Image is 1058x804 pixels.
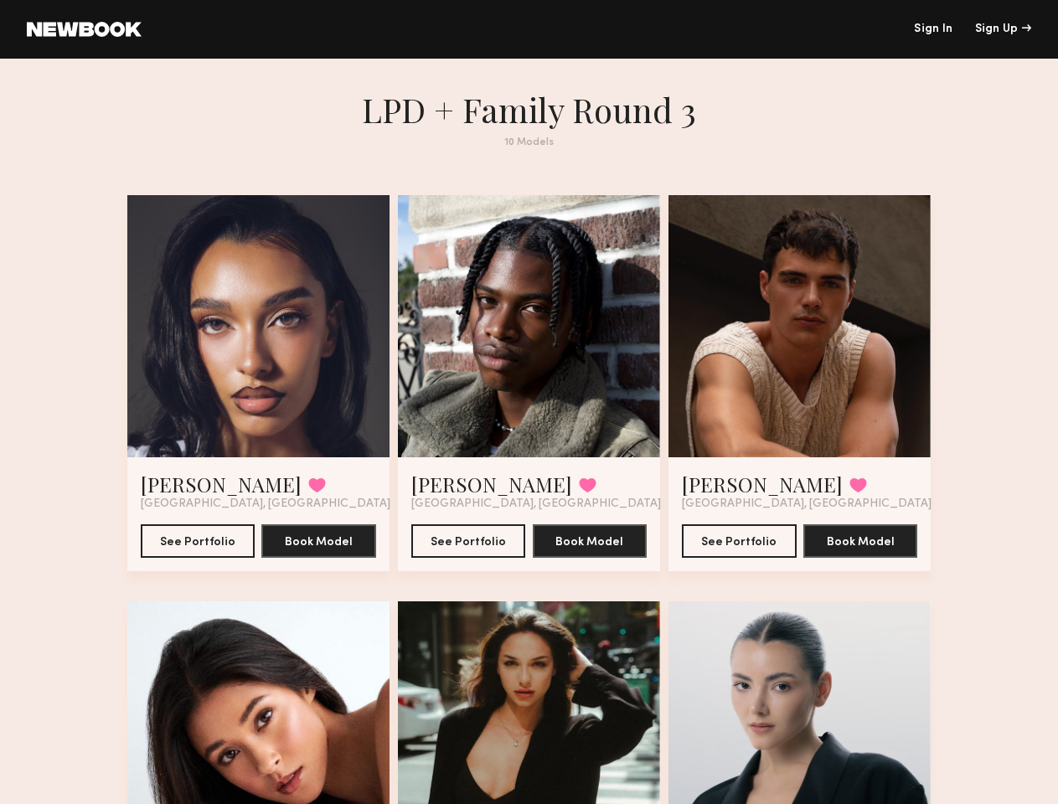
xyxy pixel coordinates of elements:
a: [PERSON_NAME] [682,471,843,497]
button: See Portfolio [682,524,797,558]
a: Book Model [533,533,648,548]
button: Book Model [261,524,376,558]
span: [GEOGRAPHIC_DATA], [GEOGRAPHIC_DATA] [141,497,390,511]
a: Book Model [803,533,918,548]
button: Book Model [803,524,918,558]
button: See Portfolio [141,524,255,558]
a: [PERSON_NAME] [411,471,572,497]
div: 10 Models [228,137,831,148]
h1: LPD + Family Round 3 [228,89,831,131]
button: Book Model [533,524,648,558]
a: Book Model [261,533,376,548]
div: Sign Up [975,23,1031,35]
a: Sign In [914,23,952,35]
button: See Portfolio [411,524,526,558]
span: [GEOGRAPHIC_DATA], [GEOGRAPHIC_DATA] [682,497,932,511]
span: [GEOGRAPHIC_DATA], [GEOGRAPHIC_DATA] [411,497,661,511]
a: [PERSON_NAME] [141,471,302,497]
